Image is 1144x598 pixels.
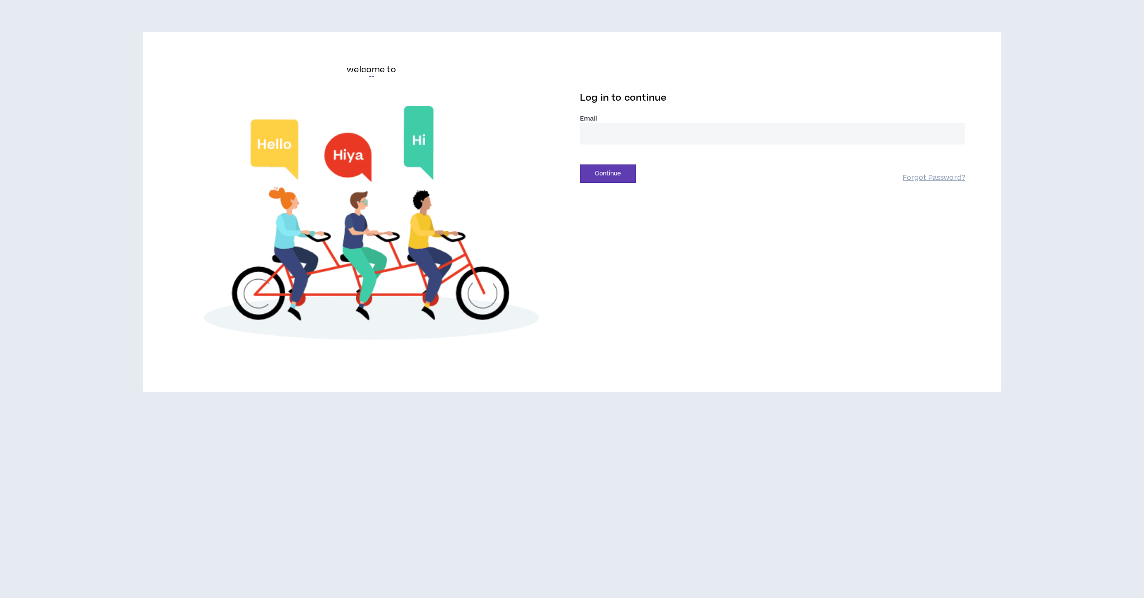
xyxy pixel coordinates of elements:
img: Welcome to Wripple [179,93,564,360]
label: Email [580,114,965,123]
span: Log in to continue [580,92,667,104]
button: Continue [580,164,636,183]
a: Forgot Password? [903,173,965,183]
h6: welcome to [347,64,396,76]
